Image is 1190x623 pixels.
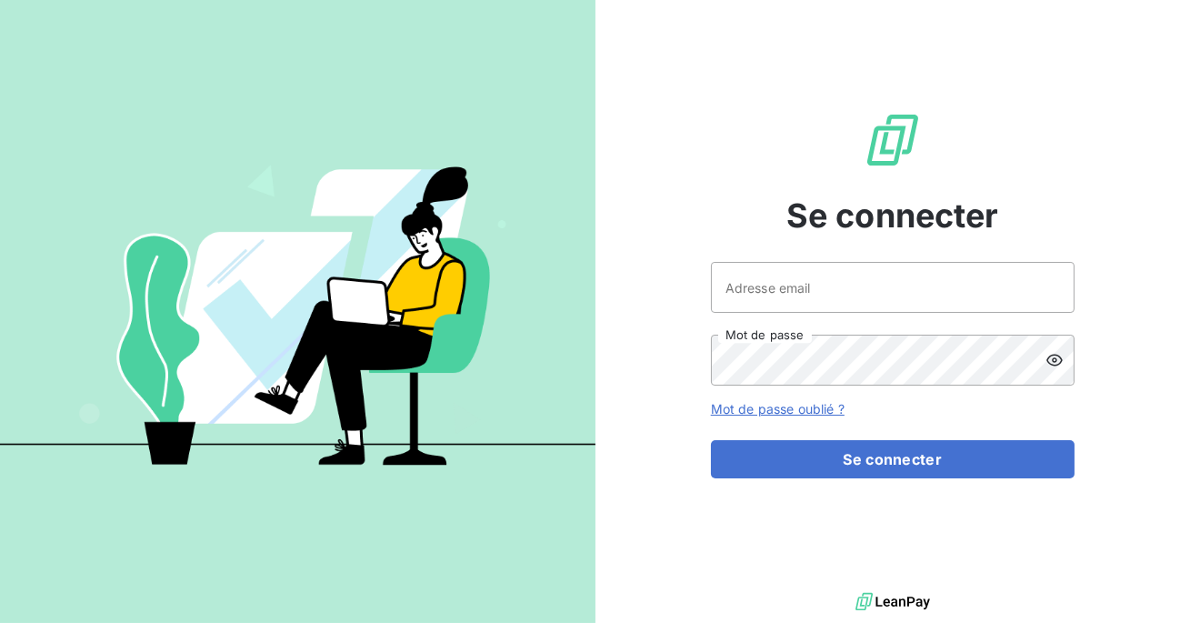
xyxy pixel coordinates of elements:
[711,262,1075,313] input: placeholder
[864,111,922,169] img: Logo LeanPay
[786,191,999,240] span: Se connecter
[711,401,845,417] a: Mot de passe oublié ?
[855,588,930,616] img: logo
[711,440,1075,478] button: Se connecter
